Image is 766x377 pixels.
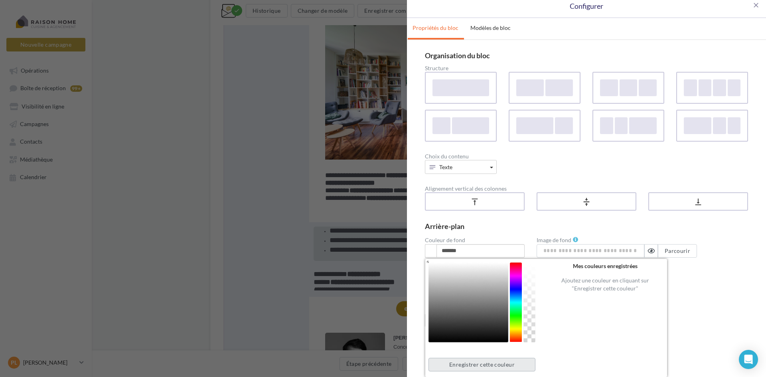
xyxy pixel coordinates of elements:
a: Propriétés du bloc [408,18,463,38]
fieldset: Paramètres avancés [425,285,748,292]
div: Format recommandé : 600px de large [537,258,636,266]
img: raisonhome-email-logo.png [149,24,261,54]
div: Arrière-plan [425,223,748,230]
button: Parcourir [658,244,697,258]
div: Open Intercom Messenger [739,350,758,369]
div: Choix du contenu [425,154,748,159]
i: vertical_align_top [470,198,479,206]
img: DSC02639-Modifier_Copier.jpg [101,99,308,237]
span: Parcourir [665,247,690,254]
button: Texte [425,160,497,174]
div: Mes couleurs enregistrées [549,262,661,270]
button: Annuler [425,314,456,327]
span: Ajoutez une couleur en cliquant sur "Enregistrer cette couleur" [561,277,649,292]
div: Structure [425,65,748,71]
span: close [752,1,760,9]
i: vertical_align_bottom [694,198,703,206]
button: Enregistrer cette couleur [428,358,535,371]
span: Texte [439,164,452,170]
div: Configurer [419,1,754,12]
label: Image de fond [537,237,571,243]
div: Organisation du bloc [425,52,748,59]
a: Modèles de bloc [466,18,515,38]
label: Couleur de fond [425,237,465,243]
i: vertical_align_center [582,198,591,206]
div: Alignement vertical des colonnes [425,186,748,191]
